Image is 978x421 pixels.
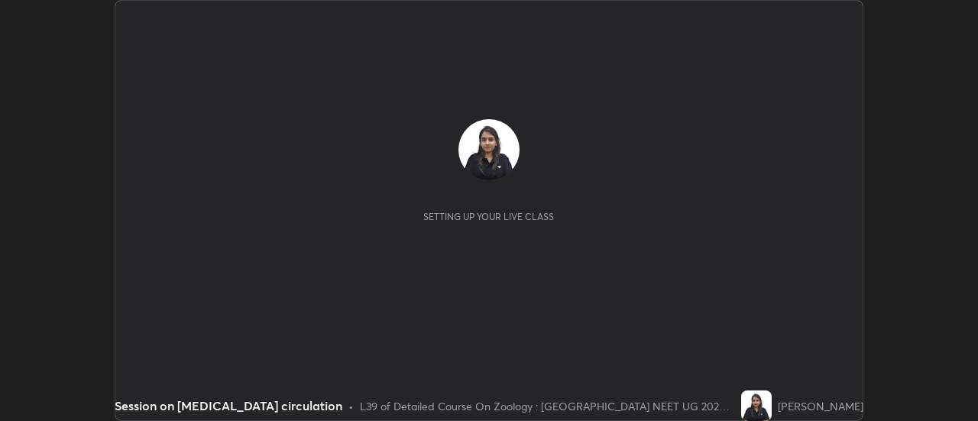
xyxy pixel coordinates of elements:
[741,390,772,421] img: 05193a360da743c4a021620c9d8d8c32.jpg
[115,397,342,415] div: Session on [MEDICAL_DATA] circulation
[423,211,554,222] div: Setting up your live class
[778,398,863,414] div: [PERSON_NAME]
[348,398,354,414] div: •
[458,119,520,180] img: 05193a360da743c4a021620c9d8d8c32.jpg
[360,398,735,414] div: L39 of Detailed Course On Zoology : [GEOGRAPHIC_DATA] NEET UG 2026 Conquer 1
